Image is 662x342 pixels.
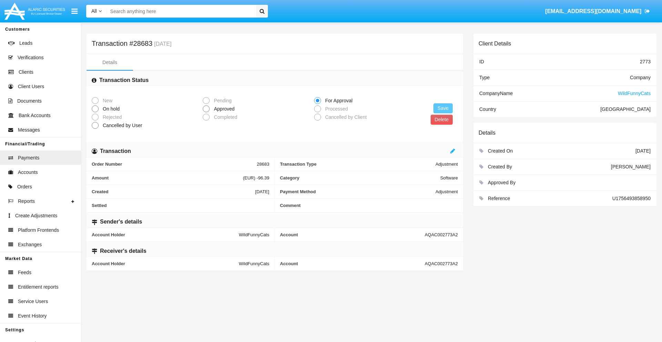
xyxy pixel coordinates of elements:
[321,97,354,104] span: For Approval
[433,103,453,113] button: Save
[611,164,651,169] span: [PERSON_NAME]
[488,148,513,154] span: Created On
[542,2,653,21] a: [EMAIL_ADDRESS][DOMAIN_NAME]
[210,105,236,113] span: Approved
[92,232,239,237] span: Account Holder
[92,261,239,266] span: Account Holder
[280,175,440,180] span: Category
[210,97,233,104] span: Pending
[102,59,117,66] div: Details
[440,175,458,180] span: Software
[17,183,32,190] span: Orders
[239,232,269,237] span: WildFunnyCats
[18,227,59,234] span: Platform Frontends
[18,298,48,305] span: Service Users
[92,41,171,47] h5: Transaction #28683
[210,114,239,121] span: Completed
[488,180,515,185] span: Approved By
[425,232,458,237] span: AQAC002773A2
[479,106,496,112] span: Country
[86,8,107,15] a: All
[618,91,651,96] span: WildFunnyCats
[92,189,255,194] span: Created
[99,97,114,104] span: New
[425,261,458,266] span: AQAC002773A2
[107,5,254,18] input: Search
[257,162,269,167] span: 28683
[19,40,32,47] span: Leads
[640,59,651,64] span: 2773
[91,8,97,14] span: All
[18,198,35,205] span: Reports
[18,283,59,291] span: Entitlement reports
[630,75,651,80] span: Company
[435,162,458,167] span: Adjustment
[92,162,257,167] span: Order Number
[18,154,39,162] span: Payments
[18,83,44,90] span: Client Users
[100,147,131,155] h6: Transaction
[280,232,425,237] span: Account
[488,196,510,201] span: Reference
[479,129,495,136] h6: Details
[19,69,33,76] span: Clients
[99,76,149,84] h6: Transaction Status
[100,247,147,255] h6: Receiver's details
[3,1,66,21] img: Logo image
[280,162,435,167] span: Transaction Type
[18,54,43,61] span: Verifications
[239,261,269,266] span: WildFunnyCats
[479,75,490,80] span: Type
[18,169,38,176] span: Accounts
[99,114,123,121] span: Rejected
[479,40,511,47] h6: Client Details
[479,91,513,96] span: Company Name
[17,97,42,105] span: Documents
[19,112,51,119] span: Bank Accounts
[152,41,171,47] small: [DATE]
[99,122,144,129] span: Cancelled by User
[92,203,269,208] span: Settled
[18,312,47,320] span: Event History
[18,126,40,134] span: Messages
[18,269,31,276] span: Feeds
[280,261,425,266] span: Account
[243,175,269,180] span: (EUR) -96.39
[280,189,435,194] span: Payment Method
[99,105,121,113] span: On hold
[321,105,350,113] span: Processed
[280,203,458,208] span: Comment
[635,148,651,154] span: [DATE]
[479,59,484,64] span: ID
[612,196,651,201] span: U1756493858950
[18,241,42,248] span: Exchanges
[15,212,57,219] span: Create Adjustments
[92,175,243,180] span: Amount
[435,189,458,194] span: Adjustment
[545,8,641,14] span: [EMAIL_ADDRESS][DOMAIN_NAME]
[600,106,651,112] span: [GEOGRAPHIC_DATA]
[100,218,142,226] h6: Sender's details
[488,164,512,169] span: Created By
[431,115,453,125] button: Delete
[321,114,369,121] span: Cancelled by Client
[255,189,269,194] span: [DATE]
